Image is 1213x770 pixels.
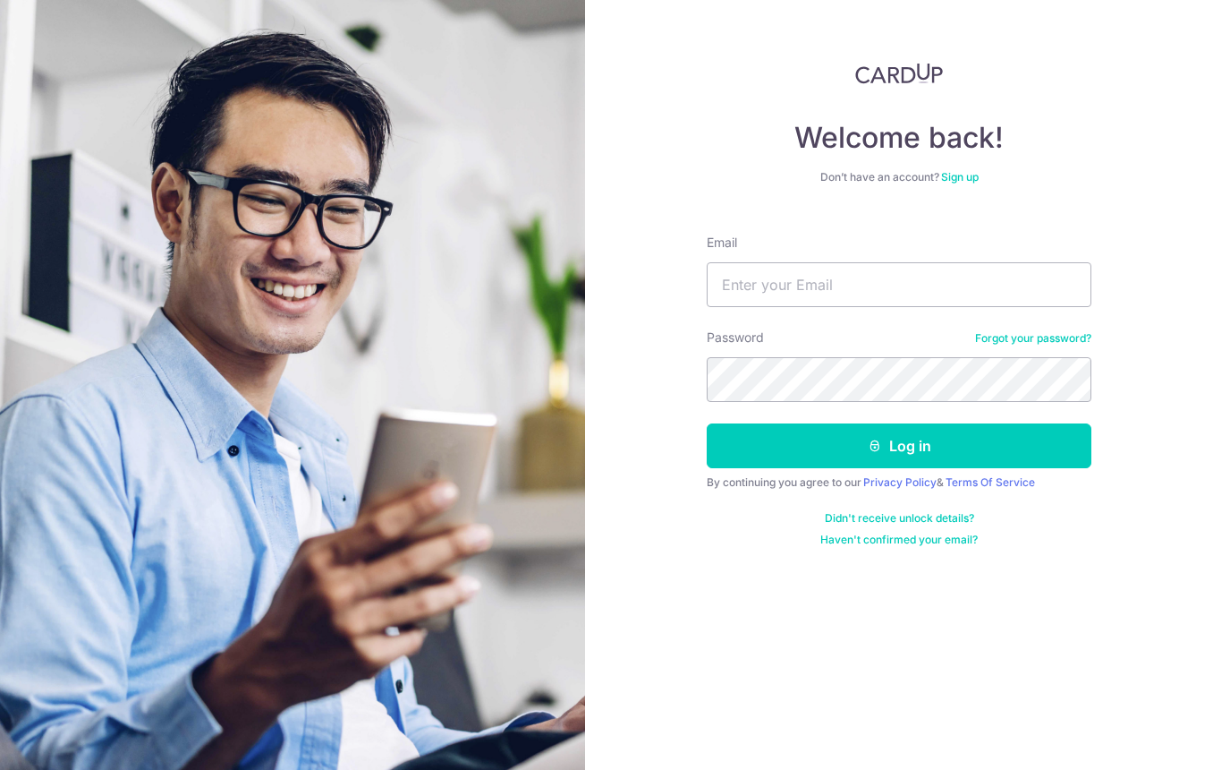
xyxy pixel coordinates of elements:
[941,170,979,184] a: Sign up
[707,234,737,252] label: Email
[825,511,974,526] a: Didn't receive unlock details?
[975,331,1091,346] a: Forgot your password?
[707,475,1091,490] div: By continuing you agree to our &
[863,475,937,489] a: Privacy Policy
[707,170,1091,184] div: Don’t have an account?
[707,329,764,346] label: Password
[946,475,1035,489] a: Terms Of Service
[707,262,1091,307] input: Enter your Email
[707,423,1091,468] button: Log in
[855,63,943,84] img: CardUp Logo
[707,120,1091,156] h4: Welcome back!
[820,533,978,547] a: Haven't confirmed your email?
